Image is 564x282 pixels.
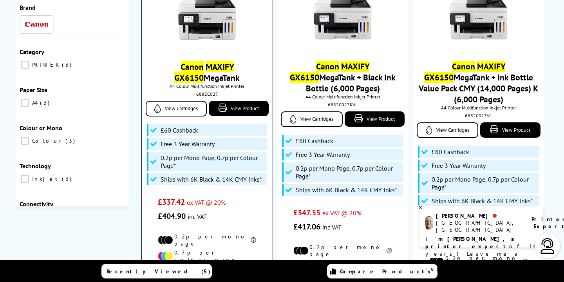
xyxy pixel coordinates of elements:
[452,61,475,72] mark: Canon
[65,137,77,144] span: 3
[296,164,401,180] span: 0.2p per Mono Page, 0.7p per Colour Page*
[20,200,53,208] span: Connectivity
[174,72,204,83] mark: GX6150
[540,238,555,254] img: user-headset-light.svg
[20,4,36,11] span: Brand
[40,99,51,106] span: 3
[25,22,48,27] img: Canon
[20,162,51,170] span: Technology
[188,213,207,220] span: inc VAT
[62,175,73,182] span: 3
[20,48,44,56] span: Category
[20,86,47,94] span: Paper Size
[62,61,73,68] span: 3
[146,101,207,116] a: View Cartridges
[290,61,396,94] a: Canon MAXIFY GX6150MegaTank + Black Ink Bottle (6,000 Pages)
[417,122,479,138] a: View Cartridges
[181,61,204,72] mark: Canon
[161,140,215,148] span: Free 3 Year Warranty
[158,249,256,263] li: 0.7p per colour page
[161,154,266,169] span: 0.2p per Mono Page, 0.7p per Colour Page*
[158,197,185,207] span: £337.42
[419,113,539,118] div: 6882C027VL
[174,61,240,83] a: Canon MAXIFY GX6150MegaTank
[30,99,39,106] span: A4
[322,209,361,217] span: ex VAT @ 20%
[281,111,343,127] a: View Cartridges
[146,83,269,89] span: A4 Colour Multifunction Inkjet Printer
[161,175,262,183] span: Ships with 6K Black & 14K CMY Inks*
[187,198,226,206] span: ex VAT @ 20%
[158,211,186,221] span: £404.90
[296,186,397,194] span: Ships with 6K Black & 14K CMY Inks*
[340,268,435,275] span: Compare Products
[432,148,469,156] span: £60 Cashback
[345,111,405,127] a: View Product
[30,137,65,144] span: Colour
[296,137,333,145] span: £60 Cashback
[107,268,211,275] span: Recently Viewed (5)
[417,105,540,111] span: A4 Colour Multifunction Inkjet Printer
[206,61,234,72] mark: MAXIFY
[293,222,320,232] span: £417.06
[21,137,29,145] input: Colour 3
[425,216,433,230] img: ashley-livechat.png
[432,197,533,205] span: Ships with 6K Black & 14K CMY Inks*
[21,61,29,69] input: PRINTER 3
[296,151,350,158] span: Free 3 Year Warranty
[30,61,61,68] span: PRINTER
[161,126,198,134] span: £60 Cashback
[424,72,454,83] mark: GX6150
[20,124,62,132] span: Colour or Mono
[290,72,319,83] mark: GX6150
[341,61,369,72] mark: MAXIFY
[293,207,320,218] span: £347.55
[101,264,212,278] a: Recently Viewed (5)
[158,233,256,247] li: 0.2p per mono page
[283,102,403,107] div: 6882C027KVL
[293,244,392,258] li: 0.2p per mono page
[477,61,505,72] mark: MAXIFY
[148,91,267,97] div: 6882C027
[30,175,61,182] span: Inkjet
[436,219,522,233] div: [GEOGRAPHIC_DATA], [GEOGRAPHIC_DATA]
[432,175,537,191] span: 0.2p per Mono Page, 0.7p per Colour Page*
[21,99,29,107] input: A4 3
[21,175,29,183] input: Inkjet 3
[316,61,339,72] mark: Canon
[327,264,437,278] a: Compare Products
[425,235,517,250] b: I'm [PERSON_NAME], a printer expert
[293,260,392,274] li: 0.7p per colour page
[432,162,486,169] span: Free 3 Year Warranty
[436,212,522,219] div: [PERSON_NAME]
[209,101,269,116] a: View Product
[281,94,405,100] span: A4 Colour Multifunction Inkjet Printer
[419,61,538,105] a: Canon MAXIFY GX6150MegaTank + Ink Bottle Value Pack CMY (14,000 Pages) K (6,000 Pages)
[425,235,537,273] p: of 14 years! Leave me a message and I'll respond ASAP
[480,122,540,138] a: View Product
[322,223,342,231] span: inc VAT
